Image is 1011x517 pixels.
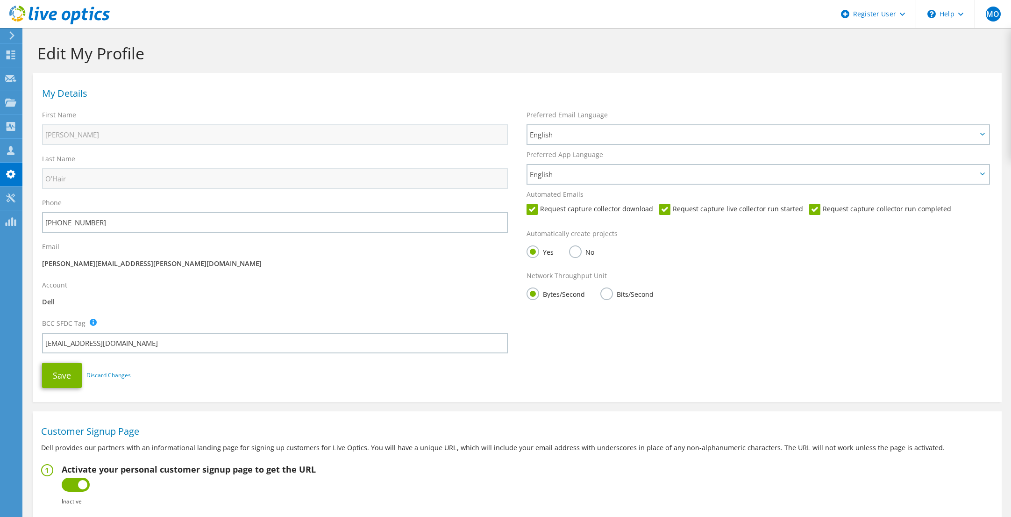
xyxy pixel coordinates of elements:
[527,110,608,120] label: Preferred Email Language
[530,169,977,180] span: English
[42,297,508,307] p: Dell
[809,204,951,215] label: Request capture collector run completed
[42,363,82,388] button: Save
[527,190,584,199] label: Automated Emails
[530,129,977,140] span: English
[62,464,316,474] h2: Activate your personal customer signup page to get the URL
[42,258,508,269] p: [PERSON_NAME][EMAIL_ADDRESS][PERSON_NAME][DOMAIN_NAME]
[927,10,936,18] svg: \n
[527,150,603,159] label: Preferred App Language
[600,287,654,299] label: Bits/Second
[986,7,1001,22] span: MO
[41,427,989,436] h1: Customer Signup Page
[42,242,59,251] label: Email
[42,280,67,290] label: Account
[42,198,62,208] label: Phone
[62,497,82,505] b: Inactive
[527,245,554,257] label: Yes
[42,154,75,164] label: Last Name
[569,245,594,257] label: No
[527,229,618,238] label: Automatically create projects
[42,89,988,98] h1: My Details
[527,204,653,215] label: Request capture collector download
[659,204,803,215] label: Request capture live collector run started
[527,287,585,299] label: Bytes/Second
[41,443,993,453] p: Dell provides our partners with an informational landing page for signing up customers for Live O...
[527,271,607,280] label: Network Throughput Unit
[42,110,76,120] label: First Name
[37,43,992,63] h1: Edit My Profile
[86,370,131,381] a: Discard Changes
[42,319,85,328] label: BCC SFDC Tag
